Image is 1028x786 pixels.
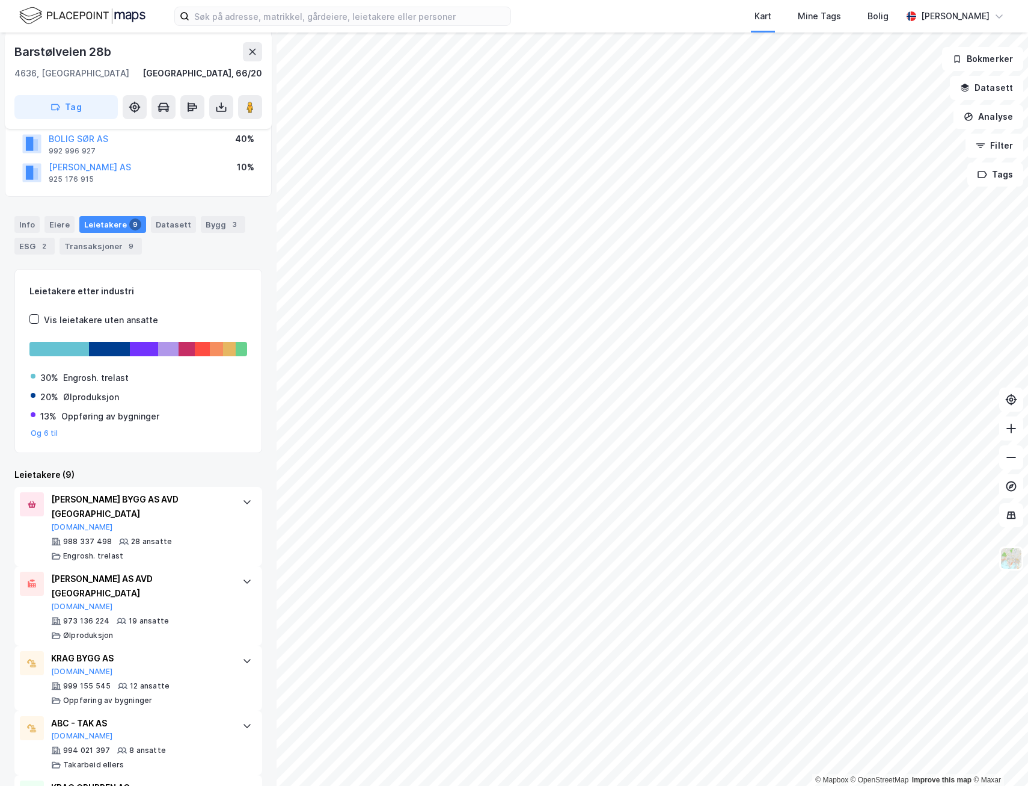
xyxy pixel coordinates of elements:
button: Tags [967,162,1023,187]
div: Bolig [867,9,889,23]
div: Vis leietakere uten ansatte [44,313,158,327]
div: Leietakere (9) [14,468,262,482]
div: 999 155 545 [63,681,111,691]
div: [GEOGRAPHIC_DATA], 66/20 [142,66,262,81]
div: Mine Tags [798,9,841,23]
div: 28 ansatte [131,537,172,546]
div: KRAG BYGG AS [51,651,230,666]
button: [DOMAIN_NAME] [51,602,113,611]
div: 988 337 498 [63,537,112,546]
div: 2 [38,240,50,252]
div: Leietakere etter industri [29,284,247,299]
div: 9 [129,218,141,231]
div: 13% [40,409,57,424]
div: Ølproduksjon [63,390,119,404]
div: Bygg [201,216,245,233]
div: Takarbeid ellers [63,760,124,770]
div: Info [14,216,40,233]
div: 994 021 397 [63,746,110,755]
div: ABC - TAK AS [51,716,230,731]
input: Søk på adresse, matrikkel, gårdeiere, leietakere eller personer [189,7,510,25]
button: [DOMAIN_NAME] [51,667,113,676]
button: Bokmerker [942,47,1023,71]
div: Leietakere [79,216,146,233]
a: Improve this map [912,776,971,784]
div: 12 ansatte [130,681,170,691]
button: Filter [965,134,1023,158]
div: Datasett [151,216,196,233]
div: [PERSON_NAME] BYGG AS AVD [GEOGRAPHIC_DATA] [51,492,230,521]
div: 30% [40,371,58,385]
div: Engrosh. trelast [63,371,129,385]
div: ESG [14,238,55,255]
a: Mapbox [815,776,848,784]
div: Oppføring av bygninger [61,409,159,424]
div: [PERSON_NAME] AS AVD [GEOGRAPHIC_DATA] [51,572,230,601]
button: Analyse [953,105,1023,129]
div: 973 136 224 [63,616,109,626]
button: [DOMAIN_NAME] [51,522,113,532]
div: 9 [125,240,137,252]
a: OpenStreetMap [851,776,909,784]
div: Oppføring av bygninger [63,696,152,705]
div: 19 ansatte [129,616,169,626]
div: 4636, [GEOGRAPHIC_DATA] [14,66,129,81]
div: Barstølveien 28b [14,42,114,61]
div: 20% [40,390,58,404]
button: Tag [14,95,118,119]
div: Ølproduksjon [63,631,113,640]
div: 40% [235,132,254,146]
div: 3 [228,218,240,231]
div: Transaksjoner [60,238,142,255]
div: [PERSON_NAME] [921,9,990,23]
div: Engrosh. trelast [63,551,123,561]
button: Datasett [950,76,1023,100]
iframe: Chat Widget [968,728,1028,786]
div: 925 176 915 [49,175,94,184]
button: Og 6 til [31,429,58,438]
img: Z [1000,547,1023,570]
button: [DOMAIN_NAME] [51,731,113,741]
div: Kart [754,9,771,23]
div: 8 ansatte [129,746,166,755]
div: Eiere [44,216,75,233]
div: 10% [237,160,254,175]
div: 992 996 927 [49,146,96,156]
img: logo.f888ab2527a4732fd821a326f86c7f29.svg [19,5,145,26]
